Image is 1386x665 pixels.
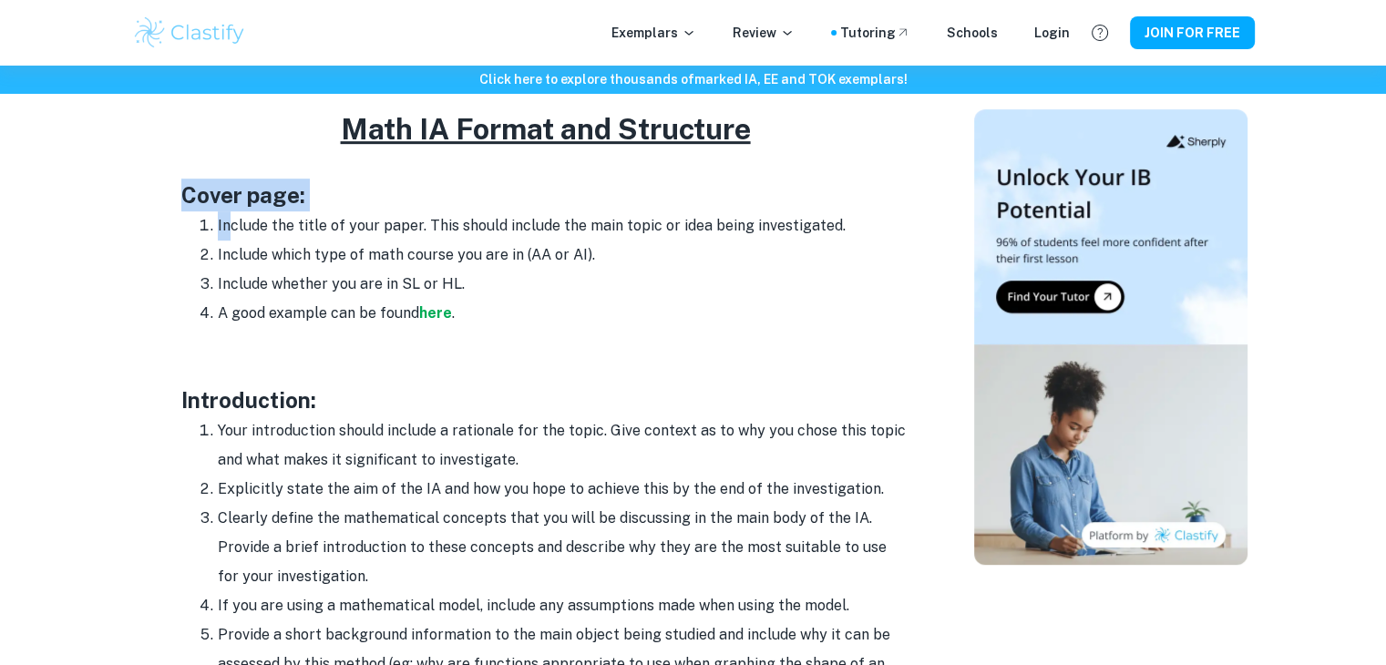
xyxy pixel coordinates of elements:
[611,23,696,43] p: Exemplars
[733,23,795,43] p: Review
[218,299,910,328] li: A good example can be found .
[218,270,910,299] li: Include whether you are in SL or HL.
[218,211,910,240] li: Include the title of your paper. This should include the main topic or idea being investigated.
[4,69,1382,89] h6: Click here to explore thousands of marked IA, EE and TOK exemplars !
[218,591,910,620] li: If you are using a mathematical model, include any assumptions made when using the model.
[947,23,998,43] a: Schools
[341,112,751,146] u: Math IA Format and Structure
[218,504,910,591] li: Clearly define the mathematical concepts that you will be discussing in the main body of the IA. ...
[1130,16,1255,49] button: JOIN FOR FREE
[840,23,910,43] a: Tutoring
[132,15,248,51] img: Clastify logo
[218,475,910,504] li: Explicitly state the aim of the IA and how you hope to achieve this by the end of the investigation.
[1084,17,1115,48] button: Help and Feedback
[218,416,910,475] li: Your introduction should include a rationale for the topic. Give context as to why you chose this...
[181,384,910,416] h3: Introduction:
[181,179,910,211] h3: Cover page:
[1034,23,1070,43] a: Login
[419,304,452,322] a: here
[218,240,910,270] li: Include which type of math course you are in (AA or AI).
[974,109,1247,565] img: Thumbnail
